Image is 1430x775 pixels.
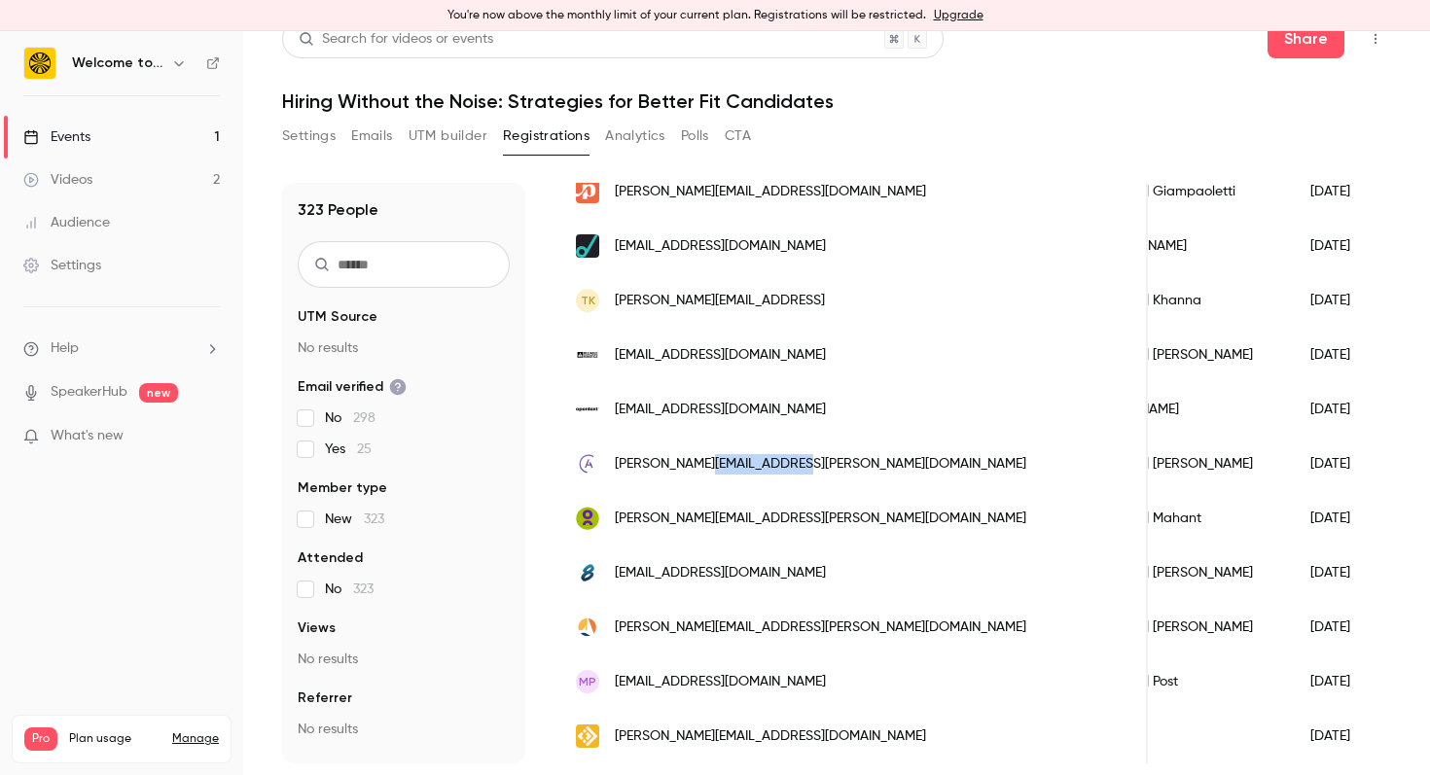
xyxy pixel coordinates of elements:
[503,121,590,152] button: Registrations
[23,256,101,275] div: Settings
[1291,709,1390,763] div: [DATE]
[298,478,387,498] span: Member type
[1268,19,1344,58] button: Share
[1291,164,1390,219] div: [DATE]
[24,727,57,751] span: Pro
[1291,219,1390,273] div: [DATE]
[1029,600,1291,654] div: [PERSON_NAME] [PERSON_NAME]
[357,442,372,456] span: 25
[615,454,1026,475] span: [PERSON_NAME][EMAIL_ADDRESS][PERSON_NAME][DOMAIN_NAME]
[1029,219,1291,273] div: Kurtis [PERSON_NAME]
[615,672,826,692] span: [EMAIL_ADDRESS][DOMAIN_NAME]
[1029,437,1291,491] div: [PERSON_NAME] [PERSON_NAME]
[1291,546,1390,600] div: [DATE]
[325,580,374,599] span: No
[364,512,384,526] span: 323
[615,563,826,583] span: [EMAIL_ADDRESS][DOMAIN_NAME]
[615,345,826,366] span: [EMAIL_ADDRESS][DOMAIN_NAME]
[24,48,55,79] img: Welcome to the Jungle
[1291,437,1390,491] div: [DATE]
[51,338,79,359] span: Help
[1029,654,1291,709] div: [PERSON_NAME] Post
[576,507,599,531] img: workster.jobs
[576,724,599,748] img: findfolks.tech
[298,198,378,222] h1: 323 People
[576,180,599,203] img: peoplepath.io
[298,650,510,669] p: No results
[282,121,336,152] button: Settings
[51,426,124,446] span: What's new
[615,726,926,747] span: [PERSON_NAME][EMAIL_ADDRESS][DOMAIN_NAME]
[615,509,1026,529] span: [PERSON_NAME][EMAIL_ADDRESS][PERSON_NAME][DOMAIN_NAME]
[934,8,983,23] a: Upgrade
[325,440,372,459] span: Yes
[1029,546,1291,600] div: [PERSON_NAME] [PERSON_NAME]
[298,618,336,638] span: Views
[576,616,599,639] img: vaco.com
[298,307,377,327] span: UTM Source
[351,121,392,152] button: Emails
[1291,654,1390,709] div: [DATE]
[576,343,599,367] img: reliable.co
[325,510,384,529] span: New
[605,121,665,152] button: Analytics
[298,338,510,358] p: No results
[298,307,510,739] section: facet-groups
[576,452,599,476] img: astronomer.io
[23,127,90,147] div: Events
[576,561,599,584] img: prime8consulting.com
[299,29,493,50] div: Search for videos or events
[1029,491,1291,546] div: [PERSON_NAME] Mahant
[1029,328,1291,382] div: [PERSON_NAME] [PERSON_NAME]
[1291,328,1390,382] div: [DATE]
[615,400,826,420] span: [EMAIL_ADDRESS][DOMAIN_NAME]
[615,617,1026,638] span: [PERSON_NAME][EMAIL_ADDRESS][PERSON_NAME][DOMAIN_NAME]
[69,731,161,747] span: Plan usage
[579,673,596,690] span: MP
[1029,382,1291,437] div: Saly [PERSON_NAME]
[615,182,926,202] span: [PERSON_NAME][EMAIL_ADDRESS][DOMAIN_NAME]
[23,213,110,232] div: Audience
[51,382,127,403] a: SpeakerHub
[298,720,510,739] p: No results
[1029,164,1291,219] div: [PERSON_NAME] Giampaoletti
[298,688,352,708] span: Referrer
[1291,382,1390,437] div: [DATE]
[23,170,92,190] div: Videos
[681,121,709,152] button: Polls
[409,121,487,152] button: UTM builder
[725,121,751,152] button: CTA
[172,731,219,747] a: Manage
[1291,600,1390,654] div: [DATE]
[615,236,826,257] span: [EMAIL_ADDRESS][DOMAIN_NAME]
[615,291,825,311] span: [PERSON_NAME][EMAIL_ADDRESS]
[325,408,375,428] span: No
[1291,491,1390,546] div: [DATE]
[23,338,220,359] li: help-dropdown-opener
[1291,273,1390,328] div: [DATE]
[353,582,374,596] span: 323
[353,411,375,425] span: 298
[298,377,407,397] span: Email verified
[576,407,599,412] img: opentext.com
[298,548,363,568] span: Attended
[139,383,178,403] span: new
[1029,273,1291,328] div: [PERSON_NAME] Khanna
[282,89,1391,113] h1: Hiring Without the Noise: Strategies for Better Fit Candidates
[581,292,595,309] span: TK
[72,53,163,73] h6: Welcome to the Jungle
[1029,709,1291,763] div: Lidia Magno
[576,234,599,258] img: hockeystack.com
